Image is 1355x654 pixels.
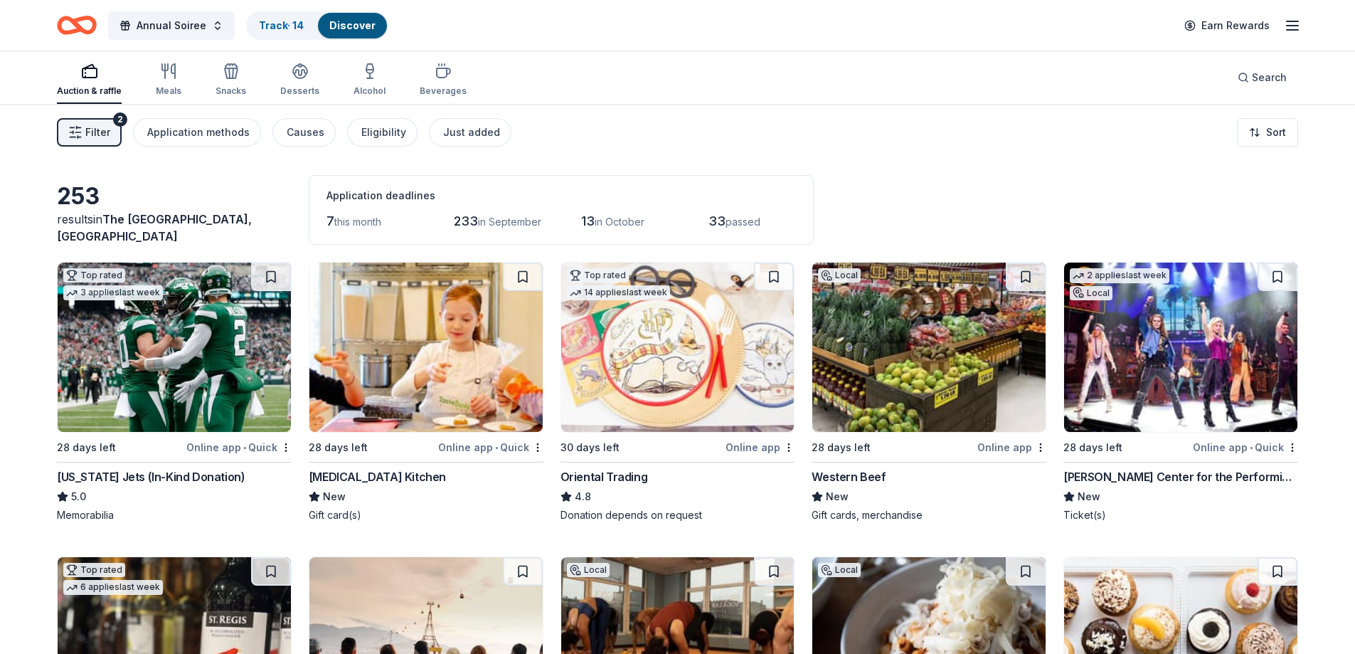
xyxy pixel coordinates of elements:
div: Online app [977,438,1046,456]
span: New [826,488,849,505]
span: 33 [708,213,726,228]
div: Ticket(s) [1063,508,1298,522]
img: Image for Western Beef [812,263,1046,432]
div: [US_STATE] Jets (In-Kind Donation) [57,468,245,485]
button: Just added [429,118,511,147]
div: [PERSON_NAME] Center for the Performing Arts [1063,468,1298,485]
button: Application methods [133,118,261,147]
div: Local [818,268,861,283]
span: Search [1252,69,1287,86]
div: 28 days left [309,439,368,456]
div: 2 applies last week [1070,268,1169,283]
button: Alcohol [354,57,386,104]
button: Meals [156,57,181,104]
span: New [323,488,346,505]
div: Online app [726,438,795,456]
div: 6 applies last week [63,580,163,595]
span: in September [478,216,541,228]
div: 14 applies last week [567,285,670,300]
div: Local [1070,286,1112,300]
div: 3 applies last week [63,285,163,300]
button: Eligibility [347,118,418,147]
span: Annual Soiree [137,17,206,34]
div: Western Beef [812,468,886,485]
span: in [57,212,252,243]
button: Snacks [216,57,246,104]
div: Meals [156,85,181,97]
span: in October [595,216,644,228]
div: Memorabilia [57,508,292,522]
a: Home [57,9,97,42]
a: Image for Tilles Center for the Performing Arts2 applieslast weekLocal28 days leftOnline app•Quic... [1063,262,1298,522]
span: New [1078,488,1100,505]
div: Online app Quick [186,438,292,456]
img: Image for Tilles Center for the Performing Arts [1064,263,1297,432]
button: Sort [1237,118,1298,147]
div: 28 days left [812,439,871,456]
button: Desserts [280,57,319,104]
button: Track· 14Discover [246,11,388,40]
span: passed [726,216,760,228]
div: Snacks [216,85,246,97]
button: Filter2 [57,118,122,147]
span: this month [334,216,381,228]
div: Causes [287,124,324,141]
div: Donation depends on request [560,508,795,522]
span: 5.0 [71,488,86,505]
span: 7 [326,213,334,228]
a: Track· 14 [259,19,304,31]
div: Eligibility [361,124,406,141]
div: Online app Quick [438,438,543,456]
img: Image for Oriental Trading [561,263,795,432]
span: Filter [85,124,110,141]
div: 30 days left [560,439,620,456]
a: Image for New York Jets (In-Kind Donation)Top rated3 applieslast week28 days leftOnline app•Quick... [57,262,292,522]
div: [MEDICAL_DATA] Kitchen [309,468,446,485]
span: • [243,442,246,453]
a: Image for Western BeefLocal28 days leftOnline appWestern BeefNewGift cards, merchandise [812,262,1046,522]
img: Image for New York Jets (In-Kind Donation) [58,263,291,432]
img: Image for Taste Buds Kitchen [309,263,543,432]
div: Application deadlines [326,187,796,204]
div: Just added [443,124,500,141]
div: Oriental Trading [560,468,648,485]
div: 28 days left [57,439,116,456]
div: 253 [57,182,292,211]
button: Annual Soiree [108,11,235,40]
div: Local [567,563,610,577]
div: Top rated [567,268,629,283]
div: Top rated [63,268,125,283]
div: Application methods [147,124,250,141]
div: Gift card(s) [309,508,543,522]
button: Search [1226,63,1298,92]
div: Desserts [280,85,319,97]
button: Auction & raffle [57,57,122,104]
a: Image for Taste Buds Kitchen28 days leftOnline app•Quick[MEDICAL_DATA] KitchenNewGift card(s) [309,262,543,522]
span: 233 [454,213,478,228]
div: Alcohol [354,85,386,97]
span: • [1250,442,1253,453]
span: 13 [581,213,595,228]
div: results [57,211,292,245]
span: • [495,442,498,453]
button: Beverages [420,57,467,104]
a: Discover [329,19,376,31]
div: Gift cards, merchandise [812,508,1046,522]
div: Local [818,563,861,577]
a: Earn Rewards [1176,13,1278,38]
div: 28 days left [1063,439,1122,456]
div: Online app Quick [1193,438,1298,456]
a: Image for Oriental TradingTop rated14 applieslast week30 days leftOnline appOriental Trading4.8Do... [560,262,795,522]
span: 4.8 [575,488,591,505]
div: Top rated [63,563,125,577]
div: 2 [113,112,127,127]
button: Causes [272,118,336,147]
span: Sort [1266,124,1286,141]
div: Beverages [420,85,467,97]
div: Auction & raffle [57,85,122,97]
span: The [GEOGRAPHIC_DATA], [GEOGRAPHIC_DATA] [57,212,252,243]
